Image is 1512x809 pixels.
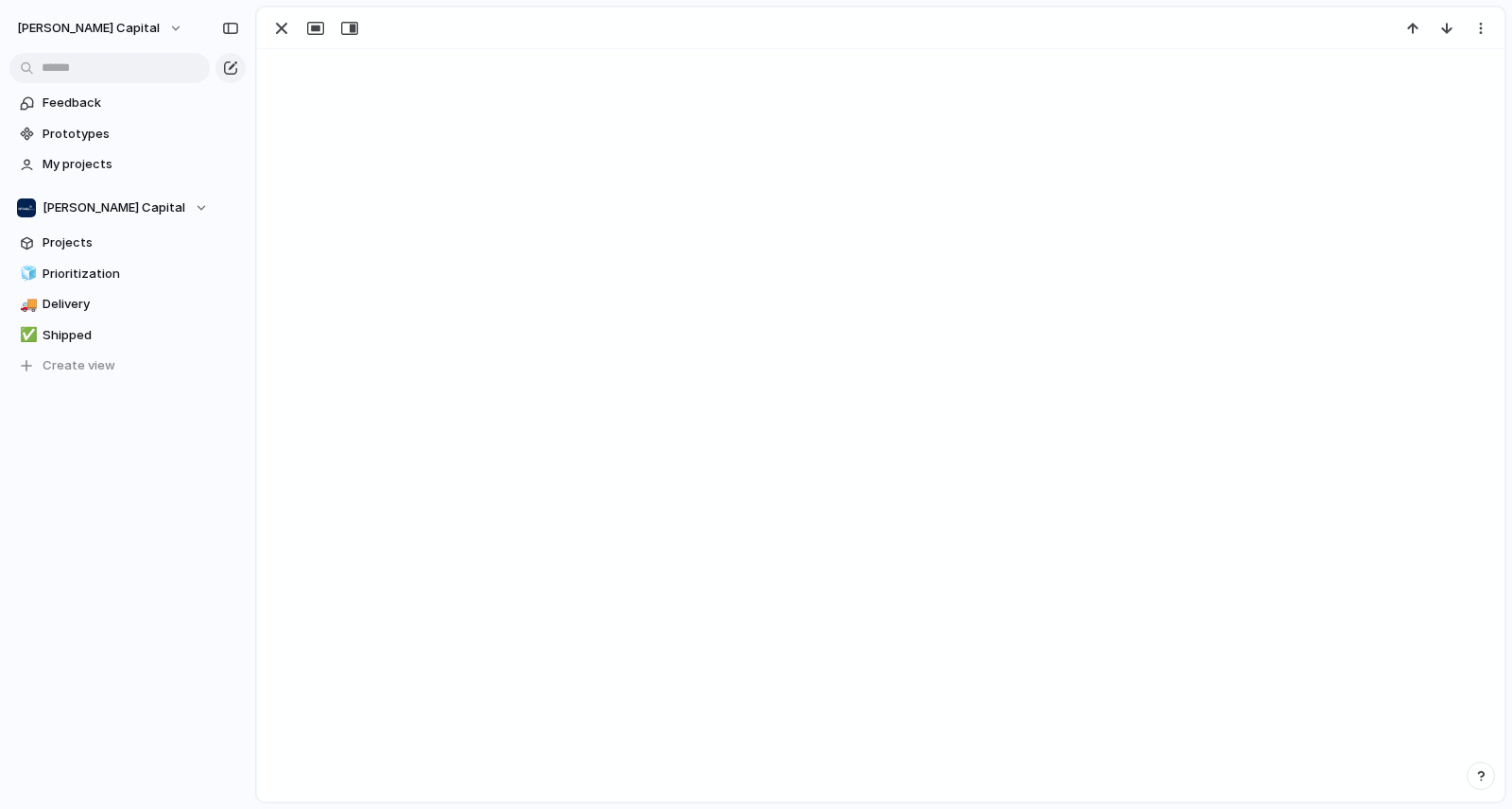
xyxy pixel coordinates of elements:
[9,260,246,288] a: 🧊Prioritization
[9,352,246,380] button: Create view
[9,89,246,117] a: Feedback
[20,294,33,316] div: 🚚
[43,94,239,112] span: Feedback
[9,290,246,318] a: 🚚Delivery
[17,265,36,284] button: 🧊
[43,125,239,144] span: Prototypes
[43,295,239,314] span: Delivery
[9,229,246,257] a: Projects
[9,321,246,350] a: ✅Shipped
[17,19,160,38] span: [PERSON_NAME] Capital
[9,150,246,179] a: My projects
[43,198,185,217] span: [PERSON_NAME] Capital
[9,194,246,222] button: [PERSON_NAME] Capital
[43,265,239,284] span: Prioritization
[20,263,33,284] div: 🧊
[20,324,33,346] div: ✅
[43,155,239,174] span: My projects
[9,13,193,43] button: [PERSON_NAME] Capital
[17,295,36,314] button: 🚚
[17,326,36,345] button: ✅
[43,326,239,345] span: Shipped
[43,233,239,252] span: Projects
[43,356,115,375] span: Create view
[9,120,246,148] a: Prototypes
